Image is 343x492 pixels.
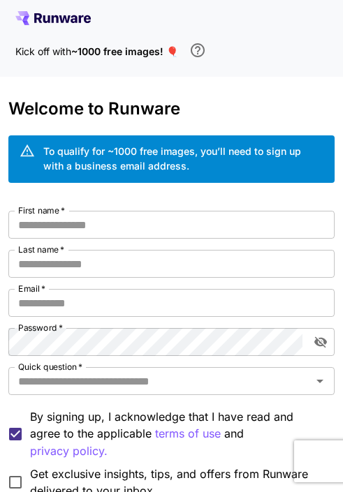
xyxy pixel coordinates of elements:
label: Last name [18,244,64,255]
p: By signing up, I acknowledge that I have read and agree to the applicable and [30,408,323,460]
label: First name [18,204,65,216]
button: By signing up, I acknowledge that I have read and agree to the applicable terms of use and [30,442,108,460]
button: By signing up, I acknowledge that I have read and agree to the applicable and privacy policy. [155,425,221,442]
label: Password [18,322,63,334]
button: Open [310,371,330,391]
p: privacy policy. [30,442,108,460]
div: To qualify for ~1000 free images, you’ll need to sign up with a business email address. [43,144,323,173]
h3: Welcome to Runware [8,99,334,119]
label: Email [18,283,45,295]
button: In order to qualify for free credit, you need to sign up with a business email address and click ... [184,36,212,64]
button: toggle password visibility [308,329,333,355]
span: Kick off with [15,45,71,57]
p: terms of use [155,425,221,442]
span: ~1000 free images! 🎈 [71,45,178,57]
label: Quick question [18,361,82,373]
